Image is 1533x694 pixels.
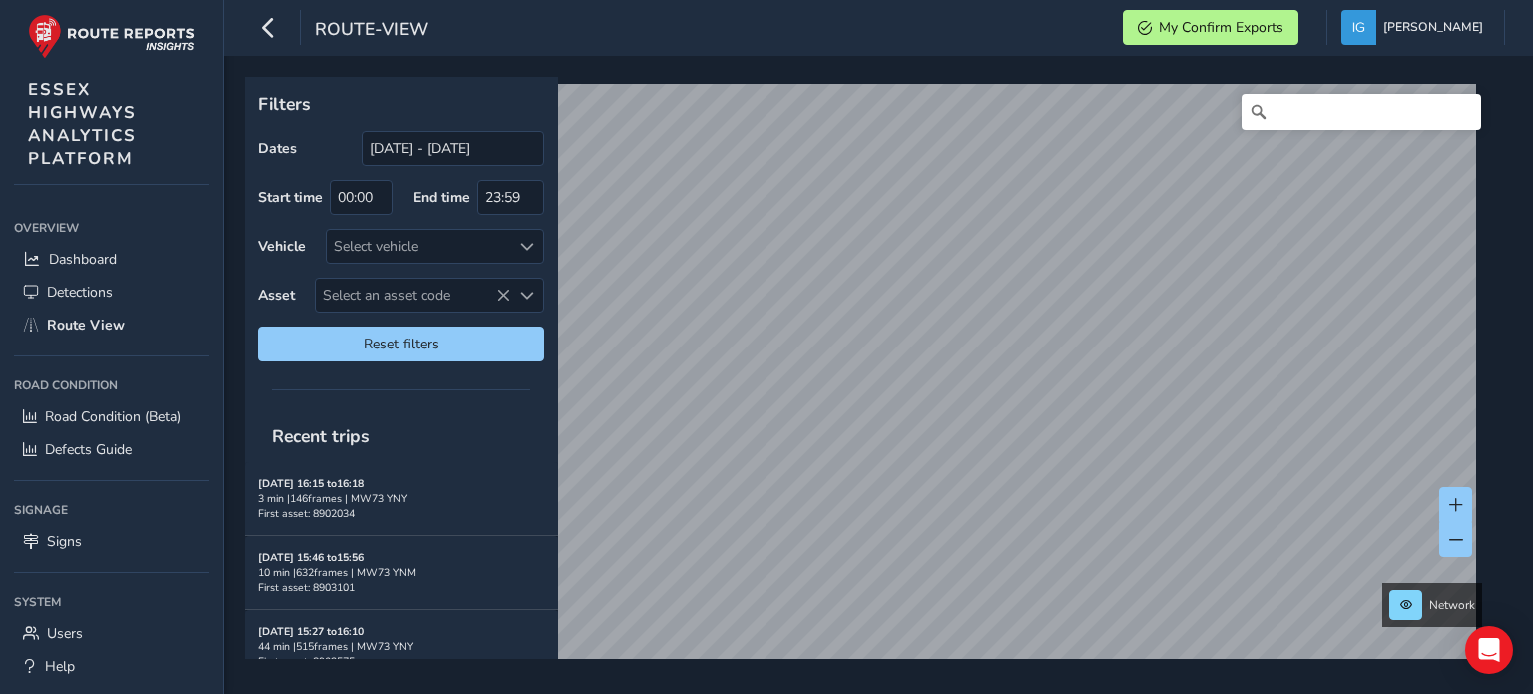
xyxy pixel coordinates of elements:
[1341,10,1490,45] button: [PERSON_NAME]
[14,587,209,617] div: System
[14,276,209,309] a: Detections
[327,230,510,263] div: Select vehicle
[47,283,113,302] span: Detections
[258,506,355,521] span: First asset: 8902034
[14,370,209,400] div: Road Condition
[258,237,306,256] label: Vehicle
[258,565,544,580] div: 10 min | 632 frames | MW73 YNM
[14,525,209,558] a: Signs
[258,654,355,669] span: First asset: 8902575
[45,407,181,426] span: Road Condition (Beta)
[258,580,355,595] span: First asset: 8903101
[258,286,295,305] label: Asset
[45,440,132,459] span: Defects Guide
[47,316,125,335] span: Route View
[47,624,83,643] span: Users
[258,188,323,207] label: Start time
[45,657,75,676] span: Help
[258,491,544,506] div: 3 min | 146 frames | MW73 YNY
[14,495,209,525] div: Signage
[14,309,209,342] a: Route View
[258,139,297,158] label: Dates
[258,550,364,565] strong: [DATE] 15:46 to 15:56
[14,243,209,276] a: Dashboard
[28,78,137,170] span: ESSEX HIGHWAYS ANALYTICS PLATFORM
[315,17,428,45] span: route-view
[1341,10,1376,45] img: diamond-layout
[258,624,364,639] strong: [DATE] 15:27 to 16:10
[1242,94,1481,130] input: Search
[258,410,384,462] span: Recent trips
[14,433,209,466] a: Defects Guide
[14,213,209,243] div: Overview
[1383,10,1483,45] span: [PERSON_NAME]
[258,327,544,361] button: Reset filters
[252,84,1476,682] canvas: Map
[258,639,544,654] div: 44 min | 515 frames | MW73 YNY
[14,400,209,433] a: Road Condition (Beta)
[258,91,544,117] p: Filters
[1465,626,1513,674] div: Open Intercom Messenger
[510,279,543,312] div: Select an asset code
[1429,597,1475,613] span: Network
[14,617,209,650] a: Users
[316,279,510,312] span: Select an asset code
[49,250,117,269] span: Dashboard
[47,532,82,551] span: Signs
[28,14,195,59] img: rr logo
[273,335,529,353] span: Reset filters
[1123,10,1298,45] button: My Confirm Exports
[1159,18,1283,37] span: My Confirm Exports
[413,188,470,207] label: End time
[14,650,209,683] a: Help
[258,476,364,491] strong: [DATE] 16:15 to 16:18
